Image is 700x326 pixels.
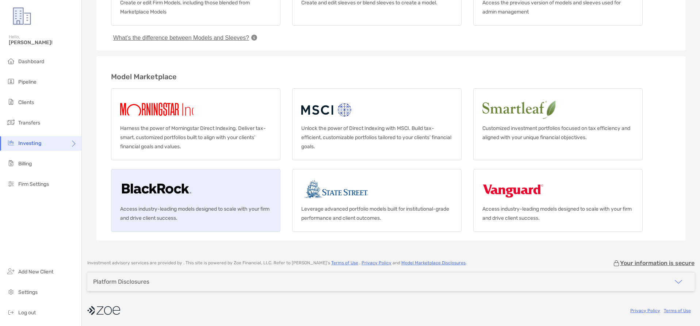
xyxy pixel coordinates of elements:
[18,99,34,106] span: Clients
[7,287,15,296] img: settings icon
[7,159,15,168] img: billing icon
[301,124,452,151] p: Unlock the power of Direct Indexing with MSCI. Build tax-efficient, customizable portfolios tailo...
[18,161,32,167] span: Billing
[7,77,15,86] img: pipeline icon
[674,277,683,286] img: icon arrow
[301,178,371,202] img: State street
[120,97,222,121] img: Morningstar
[482,97,617,121] img: Smartleaf
[18,79,37,85] span: Pipeline
[18,140,42,146] span: Investing
[18,269,53,275] span: Add New Client
[7,138,15,147] img: investing icon
[292,169,462,232] a: State streetLeverage advanced portfolio models built for institutional-grade performance and clie...
[473,88,643,160] a: SmartleafCustomized investment portfolios focused on tax efficiency and aligned with your unique ...
[120,178,193,202] img: Blackrock
[18,120,40,126] span: Transfers
[18,289,38,295] span: Settings
[7,57,15,65] img: dashboard icon
[620,260,695,266] p: Your information is secure
[301,97,353,121] img: MSCI
[473,169,643,232] a: VanguardAccess industry-leading models designed to scale with your firm and drive client success.
[111,34,251,42] button: What’s the difference between Models and Sleeves?
[87,260,467,266] p: Investment advisory services are provided by . This site is powered by Zoe Financial, LLC. Refer ...
[9,3,35,29] img: Zoe Logo
[482,178,544,202] img: Vanguard
[7,97,15,106] img: clients icon
[7,118,15,127] img: transfers icon
[9,39,77,46] span: [PERSON_NAME]!
[111,72,671,81] h3: Model Marketplace
[93,278,149,285] div: Platform Disclosures
[664,308,691,313] a: Terms of Use
[87,302,120,319] img: company logo
[120,124,271,151] p: Harness the power of Morningstar Direct Indexing. Deliver tax-smart, customized portfolios built ...
[120,204,271,223] p: Access industry-leading models designed to scale with your firm and drive client success.
[482,124,634,142] p: Customized investment portfolios focused on tax efficiency and aligned with your unique financial...
[482,204,634,223] p: Access industry-leading models designed to scale with your firm and drive client success.
[331,260,358,265] a: Terms of Use
[7,267,15,276] img: add_new_client icon
[7,308,15,317] img: logout icon
[7,179,15,188] img: firm-settings icon
[630,308,660,313] a: Privacy Policy
[401,260,466,265] a: Model Marketplace Disclosures
[362,260,391,265] a: Privacy Policy
[292,88,462,160] a: MSCIUnlock the power of Direct Indexing with MSCI. Build tax-efficient, customizable portfolios t...
[18,58,44,65] span: Dashboard
[111,169,280,232] a: BlackrockAccess industry-leading models designed to scale with your firm and drive client success.
[18,181,49,187] span: Firm Settings
[301,204,452,223] p: Leverage advanced portfolio models built for institutional-grade performance and client outcomes.
[18,310,36,316] span: Log out
[111,88,280,160] a: MorningstarHarness the power of Morningstar Direct Indexing. Deliver tax-smart, customized portfo...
